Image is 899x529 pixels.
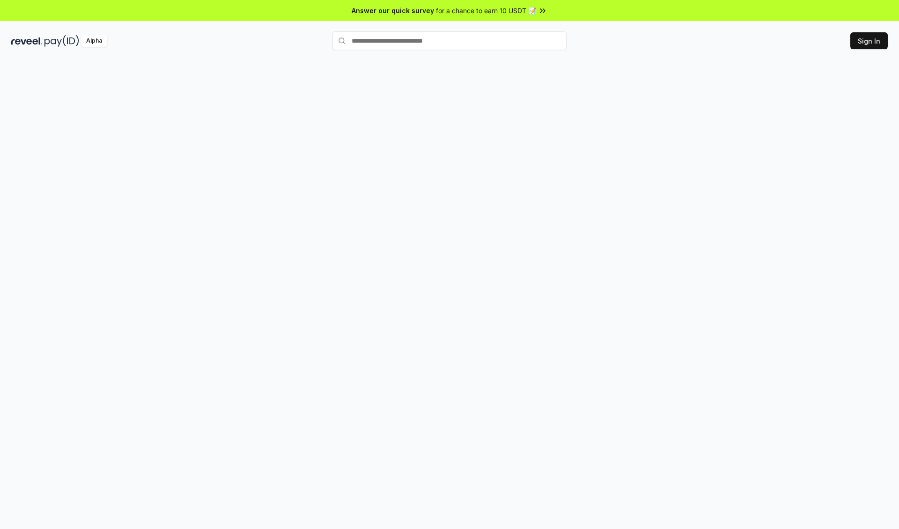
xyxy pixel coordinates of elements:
span: for a chance to earn 10 USDT 📝 [436,6,536,15]
span: Answer our quick survey [352,6,434,15]
img: pay_id [44,35,79,47]
img: reveel_dark [11,35,43,47]
button: Sign In [850,32,888,49]
div: Alpha [81,35,107,47]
